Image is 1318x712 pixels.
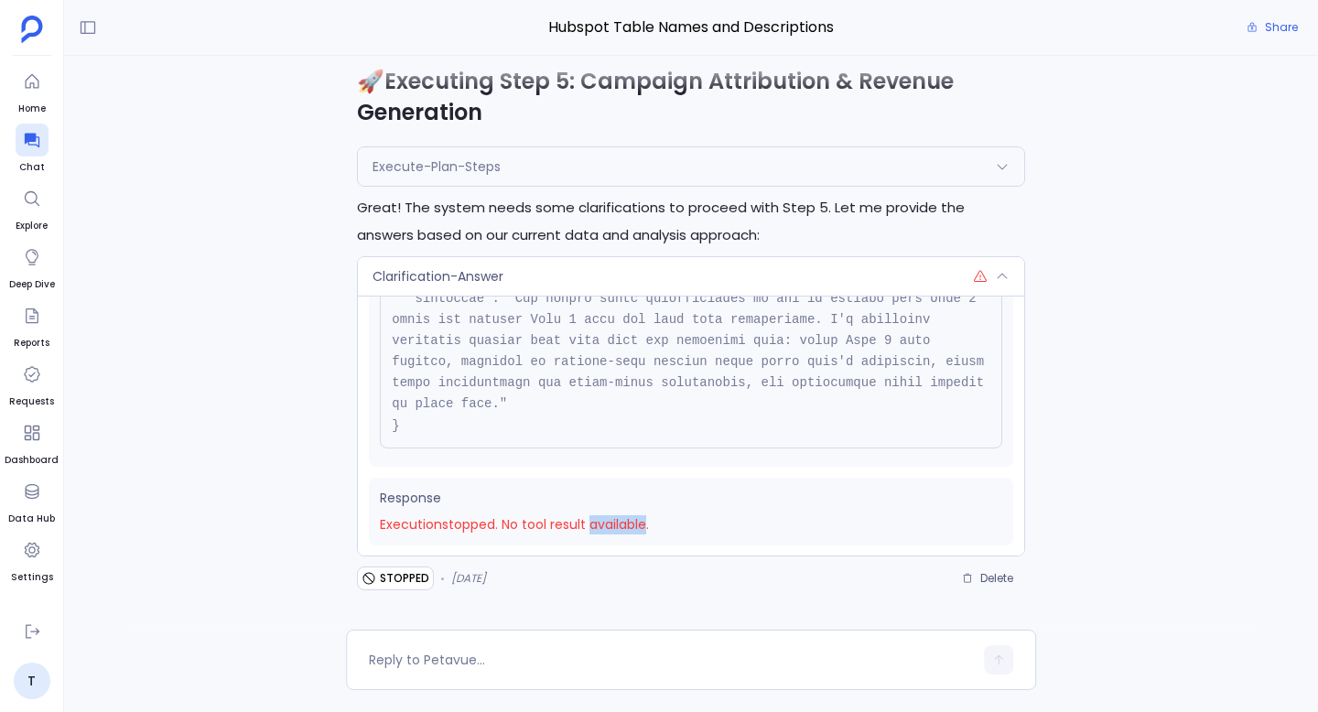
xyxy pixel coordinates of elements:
[16,219,49,233] span: Explore
[380,489,1002,508] span: Response
[16,124,49,175] a: Chat
[9,277,55,292] span: Deep Dive
[9,241,55,292] a: Deep Dive
[346,16,1036,39] span: Hubspot Table Names and Descriptions
[357,66,954,127] strong: Executing Step 5: Campaign Attribution & Revenue Generation
[14,663,50,699] a: T
[1236,15,1309,40] button: Share
[16,102,49,116] span: Home
[380,515,1002,534] span: Execution stopped . No tool result available.
[8,475,55,526] a: Data Hub
[11,570,53,585] span: Settings
[980,571,1013,586] span: Delete
[5,453,59,468] span: Dashboard
[16,182,49,233] a: Explore
[373,267,503,286] span: Clarification-Answer
[14,299,49,351] a: Reports
[14,336,49,351] span: Reports
[950,565,1025,592] button: Delete
[1265,20,1298,35] span: Share
[11,534,53,585] a: Settings
[380,571,429,586] span: STOPPED
[373,157,501,176] span: Execute-Plan-Steps
[357,66,1025,128] h2: 🚀
[8,512,55,526] span: Data Hub
[21,16,43,43] img: petavue logo
[9,358,54,409] a: Requests
[9,394,54,409] span: Requests
[16,65,49,116] a: Home
[451,571,486,586] span: [DATE]
[16,160,49,175] span: Chat
[5,416,59,468] a: Dashboard
[357,194,1025,249] p: Great! The system needs some clarifications to proceed with Step 5. Let me provide the answers ba...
